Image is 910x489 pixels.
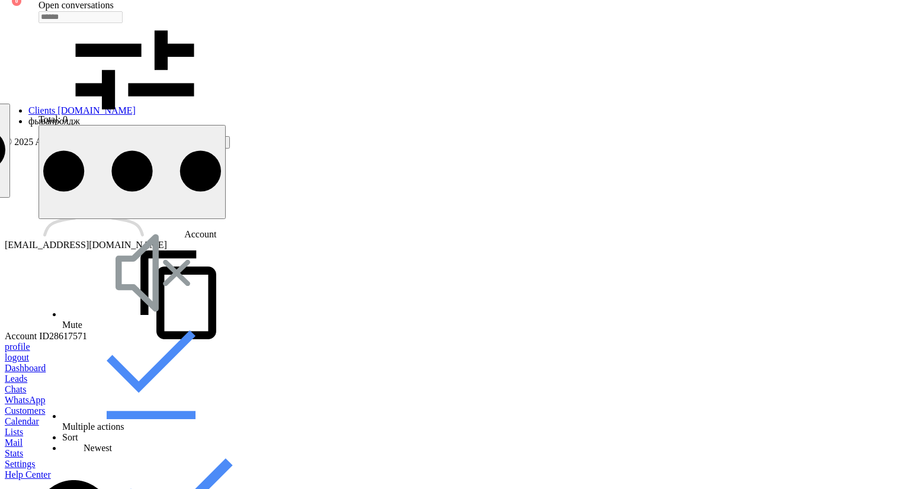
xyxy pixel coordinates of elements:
[5,240,905,250] div: [EMAIL_ADDRESS][DOMAIN_NAME]
[5,395,905,406] a: WhatsApp
[5,469,905,480] a: Help Center
[5,427,905,437] a: Lists
[5,384,905,395] a: Chats
[5,406,905,416] a: Customers
[5,416,905,427] a: Calendar
[5,437,905,448] a: Mail
[5,374,905,384] a: Leads
[5,363,905,374] a: Dashboard
[5,448,905,459] a: Stats
[5,459,905,469] a: Settings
